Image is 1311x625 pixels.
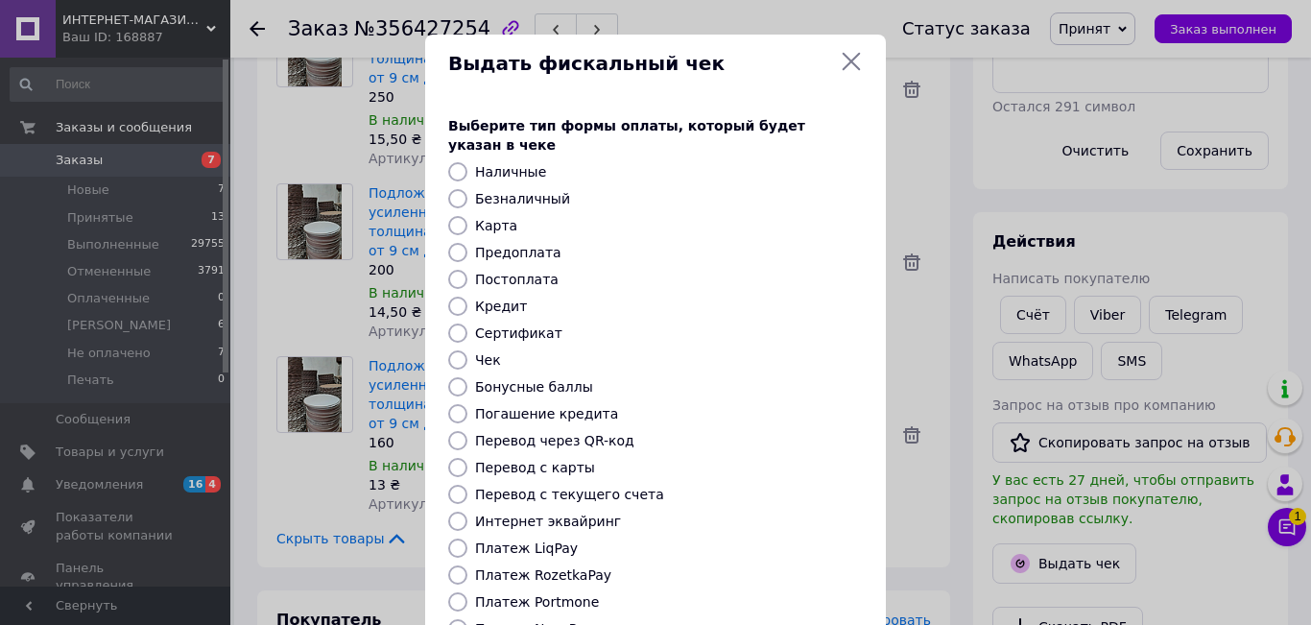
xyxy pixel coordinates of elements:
[475,352,501,368] label: Чек
[475,191,570,206] label: Безналичный
[475,567,611,583] label: Платеж RozetkaPay
[475,541,578,556] label: Платеж LiqPay
[475,433,634,448] label: Перевод через QR-код
[475,245,561,260] label: Предоплата
[475,325,562,341] label: Сертификат
[475,487,664,502] label: Перевод с текущего счета
[448,118,805,153] span: Выберите тип формы оплаты, который будет указан в чеке
[448,50,832,78] span: Выдать фискальный чек
[475,218,517,233] label: Карта
[475,514,621,529] label: Интернет эквайринг
[475,406,618,421] label: Погашение кредита
[475,272,559,287] label: Постоплата
[475,299,527,314] label: Кредит
[475,164,546,180] label: Наличные
[475,594,599,610] label: Платеж Portmone
[475,460,595,475] label: Перевод с карты
[475,379,593,395] label: Бонусные баллы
